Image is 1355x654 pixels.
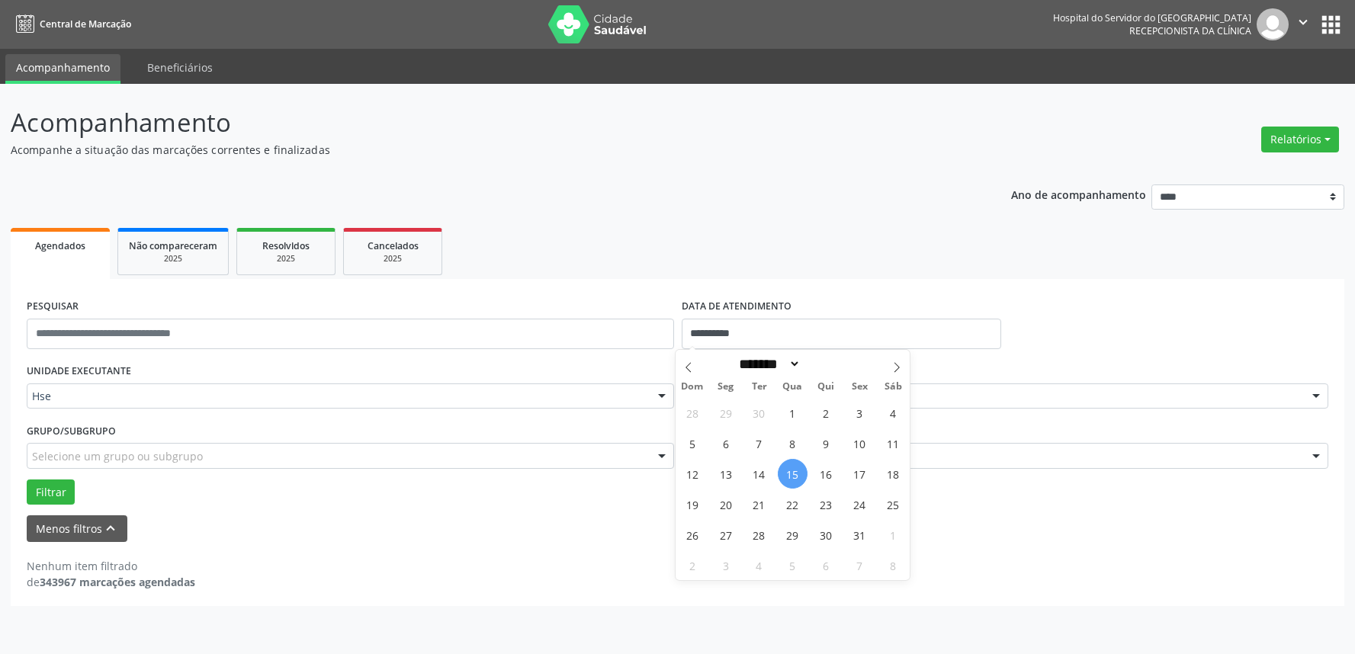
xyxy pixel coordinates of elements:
span: Outubro 26, 2025 [677,520,707,550]
span: Novembro 6, 2025 [811,550,841,580]
span: Qua [776,382,810,392]
span: Outubro 22, 2025 [778,489,808,519]
span: Setembro 30, 2025 [744,398,774,428]
span: Todos os profissionais [687,389,1298,404]
span: Outubro 28, 2025 [744,520,774,550]
span: Sáb [876,382,910,392]
span: Novembro 1, 2025 [878,520,908,550]
button: apps [1318,11,1344,38]
span: Outubro 12, 2025 [677,459,707,489]
span: Outubro 3, 2025 [845,398,875,428]
span: Recepcionista da clínica [1129,24,1251,37]
span: Setembro 28, 2025 [677,398,707,428]
label: DATA DE ATENDIMENTO [682,295,791,319]
span: Central de Marcação [40,18,131,30]
label: UNIDADE EXECUTANTE [27,360,131,383]
span: Outubro 30, 2025 [811,520,841,550]
span: Outubro 19, 2025 [677,489,707,519]
input: Year [801,356,851,372]
span: Outubro 5, 2025 [677,428,707,458]
span: Outubro 24, 2025 [845,489,875,519]
span: Cancelados [368,239,419,252]
strong: 343967 marcações agendadas [40,575,195,589]
div: 2025 [355,253,431,264]
span: Ter [743,382,776,392]
span: Outubro 23, 2025 [811,489,841,519]
p: Acompanhamento [11,104,944,142]
span: Outubro 31, 2025 [845,520,875,550]
span: Resolvidos [262,239,310,252]
span: Novembro 8, 2025 [878,550,908,580]
span: Selecione um grupo ou subgrupo [32,448,203,464]
span: Outubro 8, 2025 [778,428,808,458]
span: Qui [809,382,843,392]
label: PESQUISAR [27,295,79,319]
span: Outubro 11, 2025 [878,428,908,458]
div: 2025 [129,253,217,264]
span: Outubro 9, 2025 [811,428,841,458]
span: Outubro 25, 2025 [878,489,908,519]
span: Outubro 17, 2025 [845,459,875,489]
span: Outubro 18, 2025 [878,459,908,489]
label: Grupo/Subgrupo [27,419,116,443]
button:  [1289,8,1318,40]
span: Novembro 2, 2025 [677,550,707,580]
span: Novembro 7, 2025 [845,550,875,580]
i:  [1295,14,1312,30]
button: Relatórios [1261,127,1339,152]
div: 2025 [248,253,324,264]
span: Agendados [35,239,85,252]
span: Outubro 6, 2025 [711,428,740,458]
i: keyboard_arrow_up [102,520,119,537]
div: Hospital do Servidor do [GEOGRAPHIC_DATA] [1053,11,1251,24]
div: de [27,574,195,590]
p: Acompanhe a situação das marcações correntes e finalizadas [11,142,944,158]
span: Seg [709,382,743,392]
span: Outubro 21, 2025 [744,489,774,519]
span: Outubro 16, 2025 [811,459,841,489]
span: Outubro 2, 2025 [811,398,841,428]
span: Dom [676,382,709,392]
span: #00054 - Urologia [687,448,1298,463]
span: Outubro 10, 2025 [845,428,875,458]
span: Outubro 15, 2025 [778,459,808,489]
a: Beneficiários [136,54,223,81]
a: Acompanhamento [5,54,120,84]
div: Nenhum item filtrado [27,558,195,574]
p: Ano de acompanhamento [1011,184,1146,204]
span: Outubro 13, 2025 [711,459,740,489]
span: Sex [843,382,876,392]
span: Outubro 14, 2025 [744,459,774,489]
a: Central de Marcação [11,11,131,37]
span: Hse [32,389,643,404]
select: Month [734,356,801,372]
span: Novembro 3, 2025 [711,550,740,580]
span: Outubro 29, 2025 [778,520,808,550]
button: Menos filtroskeyboard_arrow_up [27,515,127,542]
span: Outubro 27, 2025 [711,520,740,550]
span: Novembro 4, 2025 [744,550,774,580]
span: Novembro 5, 2025 [778,550,808,580]
span: Outubro 4, 2025 [878,398,908,428]
span: Outubro 1, 2025 [778,398,808,428]
span: Outubro 20, 2025 [711,489,740,519]
span: Setembro 29, 2025 [711,398,740,428]
span: Outubro 7, 2025 [744,428,774,458]
button: Filtrar [27,479,75,505]
img: img [1257,8,1289,40]
span: Não compareceram [129,239,217,252]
